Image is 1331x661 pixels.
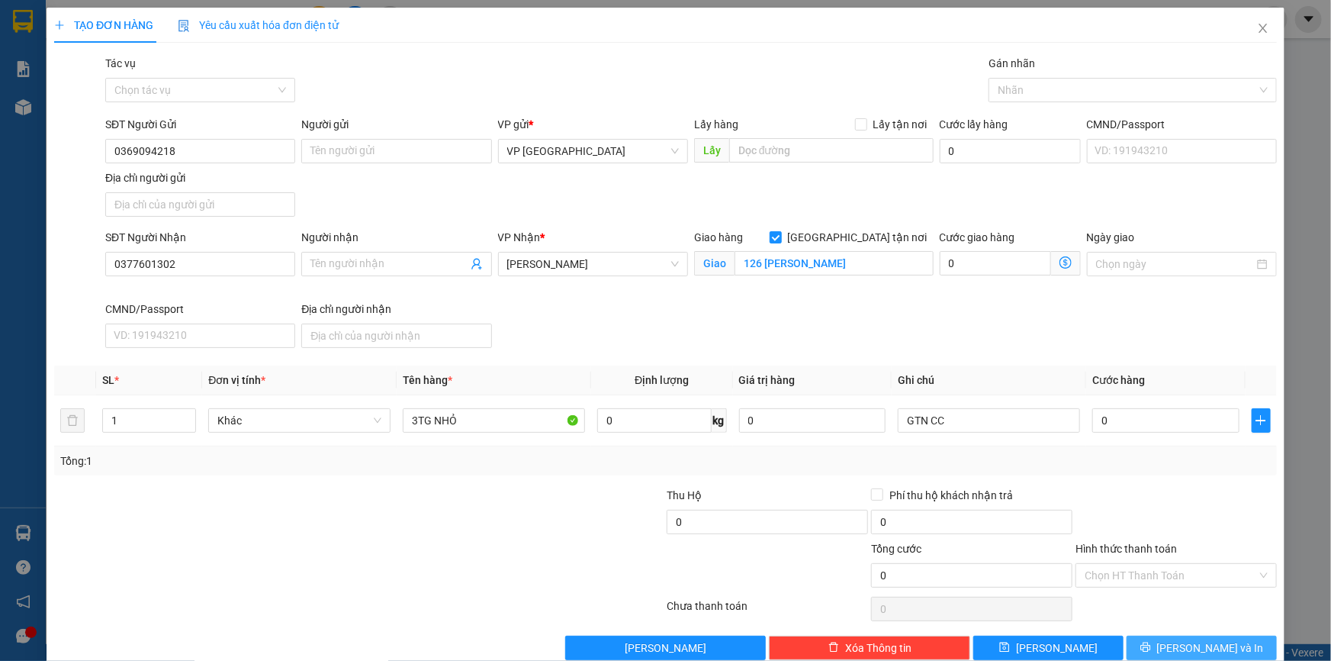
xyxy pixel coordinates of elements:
span: Tổng cước [871,543,921,555]
input: VD: Bàn, Ghế [403,408,585,433]
span: user-add [471,258,483,270]
span: Giao [694,251,735,276]
span: [PERSON_NAME] [1016,640,1098,656]
span: Định lượng [635,374,689,386]
span: save [999,642,1010,654]
label: Tác vụ [105,57,136,69]
button: [PERSON_NAME] [565,636,767,660]
span: kg [712,408,727,433]
input: Giao tận nơi [735,251,934,276]
li: CTy TNHH MTV ĐỨC ĐẠT [8,8,221,65]
img: icon [178,20,190,32]
span: Yêu cầu xuất hóa đơn điện tử [178,19,339,31]
th: Ghi chú [892,366,1086,395]
div: Người nhận [301,229,491,246]
span: [PERSON_NAME] [625,640,706,656]
span: TẠO ĐƠN HÀNG [54,19,153,31]
span: printer [1140,642,1151,654]
div: Địa chỉ người nhận [301,301,491,318]
div: VP gửi [498,116,688,133]
input: Địa chỉ của người gửi [105,192,295,217]
input: Cước lấy hàng [940,139,1081,163]
div: Chưa thanh toán [666,598,870,624]
span: Phí thu hộ khách nhận trả [883,487,1019,504]
button: delete [60,408,85,433]
span: Khác [217,409,381,432]
label: Cước giao hàng [940,231,1015,243]
span: Lấy [694,138,729,163]
button: deleteXóa Thông tin [769,636,970,660]
label: Cước lấy hàng [940,118,1008,131]
button: Close [1242,8,1284,50]
div: Địa chỉ người gửi [105,169,295,186]
span: plus [1252,414,1270,427]
input: Cước giao hàng [940,251,1051,276]
span: Giao hàng [694,231,743,243]
span: plus [54,20,65,31]
div: SĐT Người Gửi [105,116,295,133]
div: Tổng: 1 [60,453,514,469]
span: Cước hàng [1092,374,1145,386]
div: Người gửi [301,116,491,133]
input: Dọc đường [729,138,934,163]
span: SL [102,374,114,386]
span: VP Sài Gòn [507,140,679,163]
label: Hình thức thanh toán [1075,543,1177,555]
span: Thu Hộ [667,489,702,501]
span: [PERSON_NAME] và In [1157,640,1264,656]
input: Địa chỉ của người nhận [301,324,491,348]
span: close [1257,22,1269,34]
input: Ngày giao [1096,256,1254,272]
span: Giá trị hàng [739,374,796,386]
button: printer[PERSON_NAME] và In [1127,636,1277,660]
span: Đơn vị tính [208,374,265,386]
span: Tên hàng [403,374,452,386]
div: CMND/Passport [1087,116,1277,133]
input: 0 [739,408,886,433]
span: Lấy hàng [694,118,738,131]
li: VP VP [GEOGRAPHIC_DATA] [8,82,105,133]
span: [GEOGRAPHIC_DATA] tận nơi [782,229,934,246]
label: Gán nhãn [989,57,1035,69]
span: Phan Đình Phùng [507,253,679,276]
button: plus [1252,408,1271,433]
div: SĐT Người Nhận [105,229,295,246]
span: Lấy tận nơi [867,116,934,133]
label: Ngày giao [1087,231,1135,243]
span: dollar-circle [1059,256,1072,269]
span: Xóa Thông tin [845,640,911,656]
input: Ghi Chú [898,408,1080,433]
div: CMND/Passport [105,301,295,318]
li: VP VP [PERSON_NAME] [105,82,203,116]
span: VP Nhận [498,231,541,243]
span: delete [828,642,839,654]
button: save[PERSON_NAME] [973,636,1124,660]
